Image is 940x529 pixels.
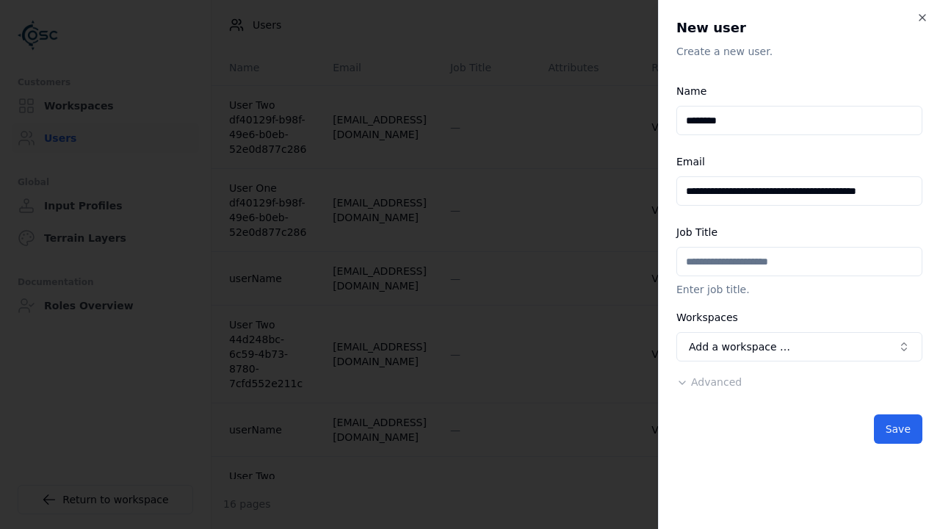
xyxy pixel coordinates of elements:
[676,85,706,97] label: Name
[676,156,705,168] label: Email
[676,312,738,323] label: Workspaces
[676,226,717,238] label: Job Title
[676,18,922,38] h2: New user
[691,376,742,388] span: Advanced
[689,339,790,354] span: Add a workspace …
[676,44,922,59] p: Create a new user.
[874,414,922,444] button: Save
[676,282,922,297] p: Enter job title.
[676,375,742,389] button: Advanced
